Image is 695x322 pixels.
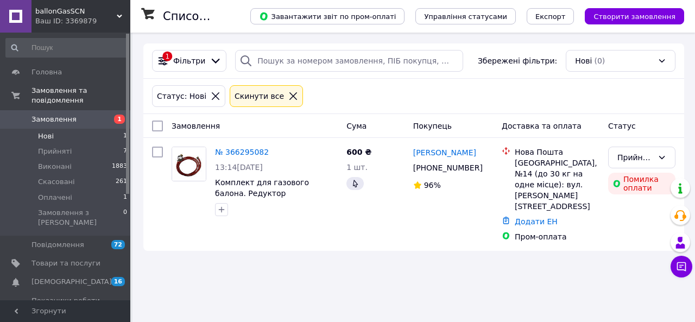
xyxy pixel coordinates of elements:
div: [PHONE_NUMBER] [411,160,484,175]
span: Оплачені [38,193,72,203]
span: [DEMOGRAPHIC_DATA] [31,277,112,287]
a: № 366295082 [215,148,269,156]
div: [GEOGRAPHIC_DATA], №14 (до 30 кг на одне місце): вул. [PERSON_NAME][STREET_ADDRESS] [515,157,599,212]
div: Прийнято [617,151,653,163]
button: Експорт [527,8,574,24]
div: Нова Пошта [515,147,599,157]
a: Додати ЕН [515,217,558,226]
span: 1 [114,115,125,124]
span: Головна [31,67,62,77]
h1: Список замовлень [163,10,273,23]
span: Замовлення [172,122,220,130]
span: Нові [575,55,592,66]
span: 96% [424,181,441,190]
button: Створити замовлення [585,8,684,24]
span: 13:14[DATE] [215,163,263,172]
span: Показники роботи компанії [31,296,100,315]
span: 1 [123,193,127,203]
span: 600 ₴ [346,148,371,156]
span: Виконані [38,162,72,172]
span: 7 [123,147,127,156]
span: 72 [111,240,125,249]
span: Фільтри [173,55,205,66]
div: Cкинути все [232,90,286,102]
span: Товари та послуги [31,258,100,268]
span: Створити замовлення [593,12,675,21]
span: Статус [608,122,636,130]
div: Ваш ID: 3369879 [35,16,130,26]
input: Пошук за номером замовлення, ПІБ покупця, номером телефону, Email, номером накладної [235,50,463,72]
span: ballonGasSCN [35,7,117,16]
button: Управління статусами [415,8,516,24]
img: Фото товару [172,147,206,181]
span: Замовлення та повідомлення [31,86,130,105]
span: 261 [116,177,127,187]
div: Статус: Нові [155,90,208,102]
span: 1883 [112,162,127,172]
div: Помилка оплати [608,173,675,194]
a: Комплект для газового балона. Редуктор Регульований Сavagna Італія. [215,178,334,209]
span: 16 [111,277,125,286]
span: 0 [123,208,127,228]
span: Cума [346,122,367,130]
span: Нові [38,131,54,141]
span: Збережені фільтри: [478,55,557,66]
span: Покупець [413,122,452,130]
span: Управління статусами [424,12,507,21]
span: Прийняті [38,147,72,156]
button: Завантажити звіт по пром-оплаті [250,8,405,24]
input: Пошук [5,38,128,58]
span: Повідомлення [31,240,84,250]
span: Замовлення з [PERSON_NAME] [38,208,123,228]
span: Замовлення [31,115,77,124]
a: [PERSON_NAME] [413,147,476,158]
button: Чат з покупцем [671,256,692,277]
span: Завантажити звіт по пром-оплаті [259,11,396,21]
span: Доставка та оплата [502,122,582,130]
div: Пром-оплата [515,231,599,242]
a: Створити замовлення [574,11,684,20]
span: 1 [123,131,127,141]
span: 1 шт. [346,163,368,172]
span: (0) [594,56,605,65]
span: Експорт [535,12,566,21]
span: Скасовані [38,177,75,187]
